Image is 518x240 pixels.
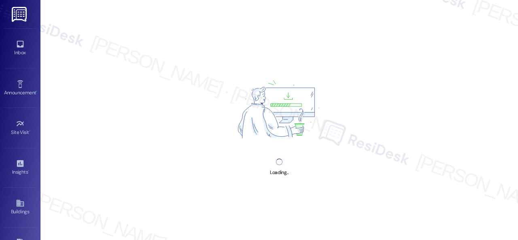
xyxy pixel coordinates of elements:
a: Inbox [4,37,36,59]
span: • [29,128,30,134]
img: ResiDesk Logo [12,7,28,22]
div: Loading... [270,168,288,177]
a: Insights • [4,157,36,178]
span: • [28,168,29,174]
span: • [36,89,37,94]
a: Buildings [4,196,36,218]
a: Site Visit • [4,117,36,139]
